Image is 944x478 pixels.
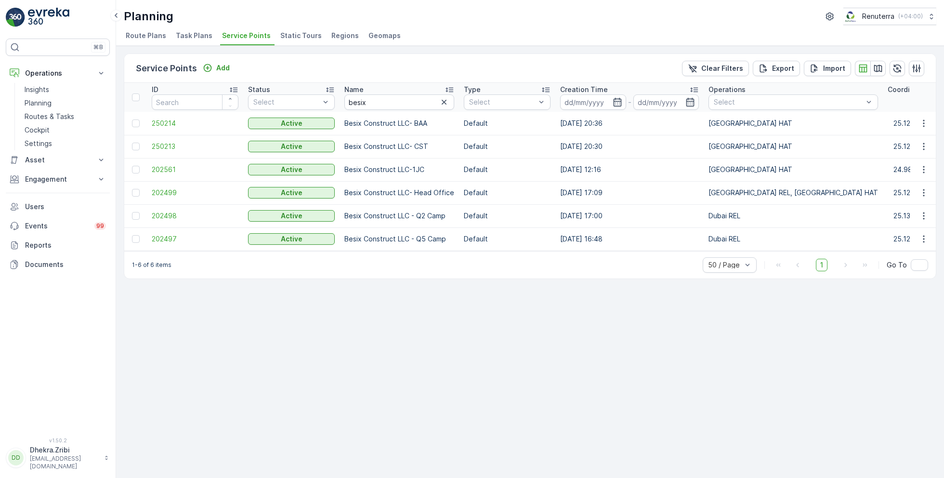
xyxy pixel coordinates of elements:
[8,450,24,465] div: DD
[6,216,110,236] a: Events99
[464,119,551,128] p: Default
[887,260,907,270] span: Go To
[464,211,551,221] p: Default
[464,165,551,174] p: Default
[772,64,794,73] p: Export
[25,260,106,269] p: Documents
[21,83,110,96] a: Insights
[6,197,110,216] a: Users
[21,110,110,123] a: Routes & Tasks
[248,187,335,199] button: Active
[281,165,302,174] p: Active
[633,94,699,110] input: dd/mm/yyyy
[132,189,140,197] div: Toggle Row Selected
[152,165,238,174] a: 202561
[708,234,878,244] p: Dubai REL
[555,227,704,251] td: [DATE] 16:48
[248,85,270,94] p: Status
[96,222,104,230] p: 99
[560,94,626,110] input: dd/mm/yyyy
[30,445,99,455] p: Dhekra.Zribi
[248,233,335,245] button: Active
[152,211,238,221] a: 202498
[152,188,238,198] a: 202499
[93,43,103,51] p: ⌘B
[222,31,271,40] span: Service Points
[253,97,320,107] p: Select
[126,31,166,40] span: Route Plans
[6,445,110,470] button: DDDhekra.Zribi[EMAIL_ADDRESS][DOMAIN_NAME]
[248,118,335,129] button: Active
[25,125,50,135] p: Cockpit
[708,188,878,198] p: [GEOGRAPHIC_DATA] REL, [GEOGRAPHIC_DATA] HAT
[708,165,878,174] p: [GEOGRAPHIC_DATA] HAT
[804,61,851,76] button: Import
[6,236,110,255] a: Reports
[152,234,238,244] a: 202497
[136,62,197,75] p: Service Points
[344,188,454,198] p: Besix Construct LLC- Head Office
[132,261,171,269] p: 1-6 of 6 items
[753,61,800,76] button: Export
[714,97,863,107] p: Select
[344,85,364,94] p: Name
[708,119,878,128] p: [GEOGRAPHIC_DATA] HAT
[344,119,454,128] p: Besix Construct LLC- BAA
[30,455,99,470] p: [EMAIL_ADDRESS][DOMAIN_NAME]
[6,438,110,443] span: v 1.50.2
[682,61,749,76] button: Clear Filters
[464,85,481,94] p: Type
[132,143,140,150] div: Toggle Row Selected
[132,235,140,243] div: Toggle Row Selected
[124,9,173,24] p: Planning
[344,211,454,221] p: Besix Construct LLC - Q2 Camp
[280,31,322,40] span: Static Tours
[248,210,335,222] button: Active
[281,234,302,244] p: Active
[464,142,551,151] p: Default
[862,12,894,21] p: Renuterra
[132,212,140,220] div: Toggle Row Selected
[823,64,845,73] p: Import
[25,85,49,94] p: Insights
[281,188,302,198] p: Active
[248,164,335,175] button: Active
[344,94,454,110] input: Search
[708,211,878,221] p: Dubai REL
[464,234,551,244] p: Default
[25,174,91,184] p: Engagement
[176,31,212,40] span: Task Plans
[25,240,106,250] p: Reports
[843,11,858,22] img: Screenshot_2024-07-26_at_13.33.01.png
[368,31,401,40] span: Geomaps
[199,62,234,74] button: Add
[331,31,359,40] span: Regions
[843,8,936,25] button: Renuterra(+04:00)
[132,166,140,173] div: Toggle Row Selected
[888,85,929,94] p: Coordinates
[21,96,110,110] a: Planning
[25,221,89,231] p: Events
[344,165,454,174] p: Besix Construct LLC-1JC
[628,96,631,108] p: -
[28,8,69,27] img: logo_light-DOdMpM7g.png
[898,13,923,20] p: ( +04:00 )
[281,119,302,128] p: Active
[25,112,74,121] p: Routes & Tasks
[281,211,302,221] p: Active
[21,137,110,150] a: Settings
[344,142,454,151] p: Besix Construct LLC- CST
[469,97,536,107] p: Select
[555,112,704,135] td: [DATE] 20:36
[6,8,25,27] img: logo
[132,119,140,127] div: Toggle Row Selected
[25,139,52,148] p: Settings
[248,141,335,152] button: Active
[152,119,238,128] a: 250214
[152,142,238,151] a: 250213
